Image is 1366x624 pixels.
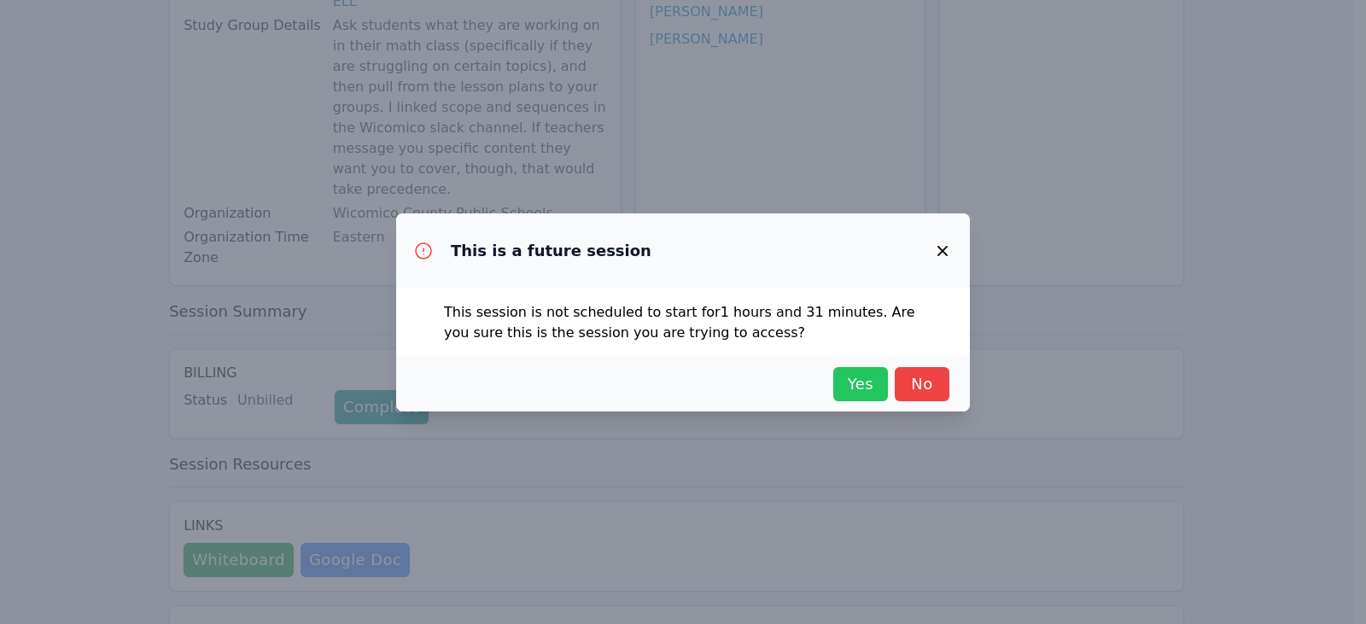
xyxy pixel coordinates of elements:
span: No [903,372,941,396]
h3: This is a future session [451,241,651,261]
span: Yes [842,372,879,396]
button: Yes [833,367,888,401]
p: This session is not scheduled to start for 1 hours and 31 minutes . Are you sure this is the sess... [444,302,922,343]
button: No [895,367,949,401]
